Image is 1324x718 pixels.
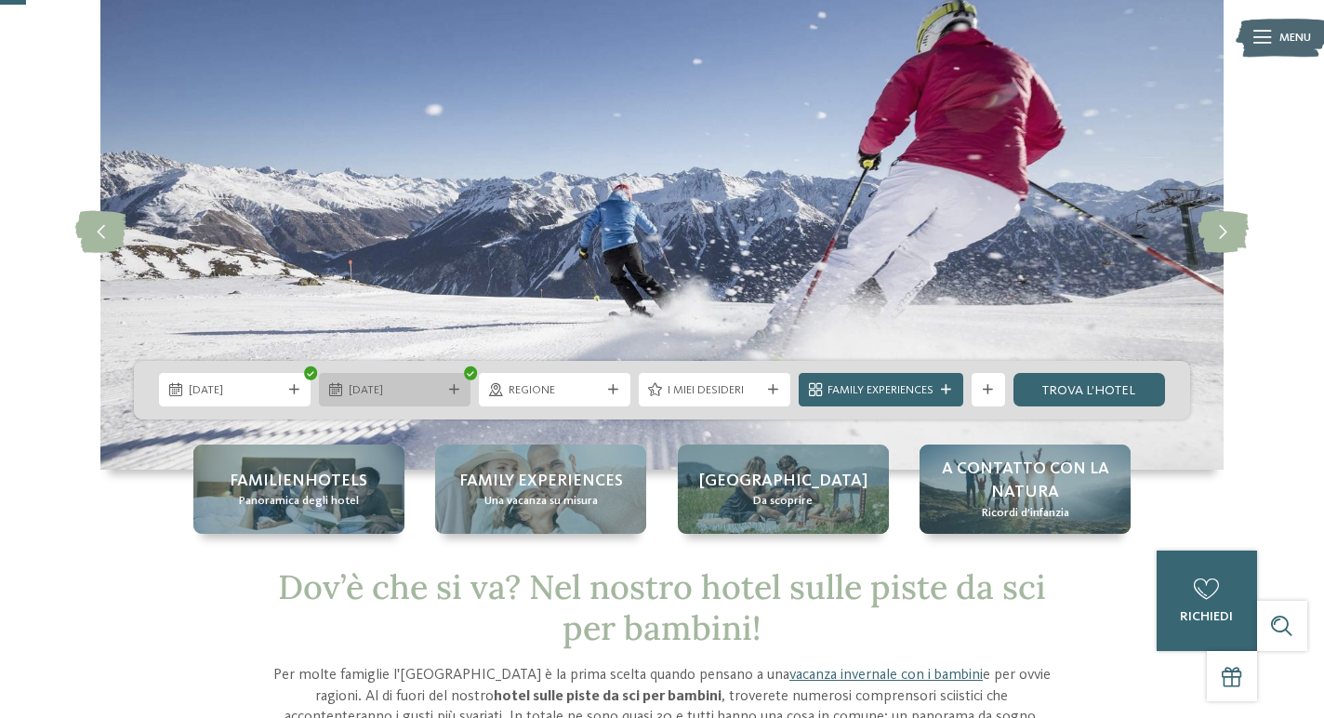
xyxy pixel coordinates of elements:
[699,470,867,493] span: [GEOGRAPHIC_DATA]
[1013,373,1165,406] a: trova l’hotel
[1180,610,1233,623] span: richiedi
[753,493,813,510] span: Da scoprire
[435,445,646,534] a: Hotel sulle piste da sci per bambini: divertimento senza confini Family experiences Una vacanza s...
[936,458,1114,504] span: A contatto con la natura
[230,470,367,493] span: Familienhotels
[668,382,761,399] span: I miei desideri
[920,445,1131,534] a: Hotel sulle piste da sci per bambini: divertimento senza confini A contatto con la natura Ricordi...
[982,505,1069,522] span: Ricordi d’infanzia
[494,689,722,704] strong: hotel sulle piste da sci per bambini
[193,445,404,534] a: Hotel sulle piste da sci per bambini: divertimento senza confini Familienhotels Panoramica degli ...
[278,565,1046,648] span: Dov’è che si va? Nel nostro hotel sulle piste da sci per bambini!
[189,382,282,399] span: [DATE]
[239,493,359,510] span: Panoramica degli hotel
[789,668,983,683] a: vacanza invernale con i bambini
[509,382,602,399] span: Regione
[827,382,933,399] span: Family Experiences
[459,470,623,493] span: Family experiences
[1157,551,1257,651] a: richiedi
[678,445,889,534] a: Hotel sulle piste da sci per bambini: divertimento senza confini [GEOGRAPHIC_DATA] Da scoprire
[484,493,598,510] span: Una vacanza su misura
[349,382,442,399] span: [DATE]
